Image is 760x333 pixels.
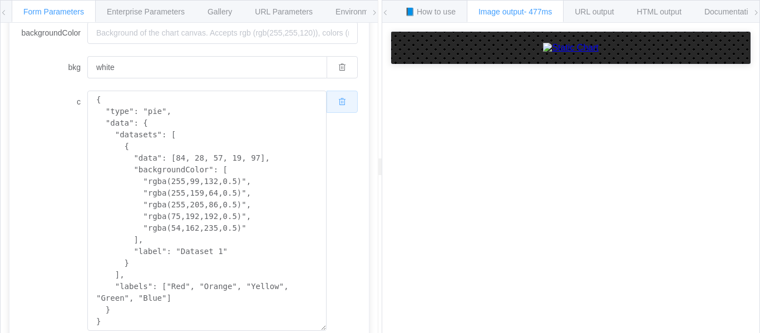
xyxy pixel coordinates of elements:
[21,91,87,113] label: c
[87,22,358,44] input: Background of the chart canvas. Accepts rgb (rgb(255,255,120)), colors (red), and url-encoded hex...
[704,7,757,16] span: Documentation
[543,43,599,53] img: Static Chart
[335,7,383,16] span: Environments
[402,43,739,53] a: Static Chart
[524,7,552,16] span: - 477ms
[208,7,232,16] span: Gallery
[23,7,84,16] span: Form Parameters
[21,56,87,78] label: bkg
[478,7,552,16] span: Image output
[107,7,185,16] span: Enterprise Parameters
[87,56,327,78] input: Background of the chart canvas. Accepts rgb (rgb(255,255,120)), colors (red), and url-encoded hex...
[637,7,682,16] span: HTML output
[21,22,87,44] label: backgroundColor
[575,7,614,16] span: URL output
[255,7,313,16] span: URL Parameters
[405,7,456,16] span: 📘 How to use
